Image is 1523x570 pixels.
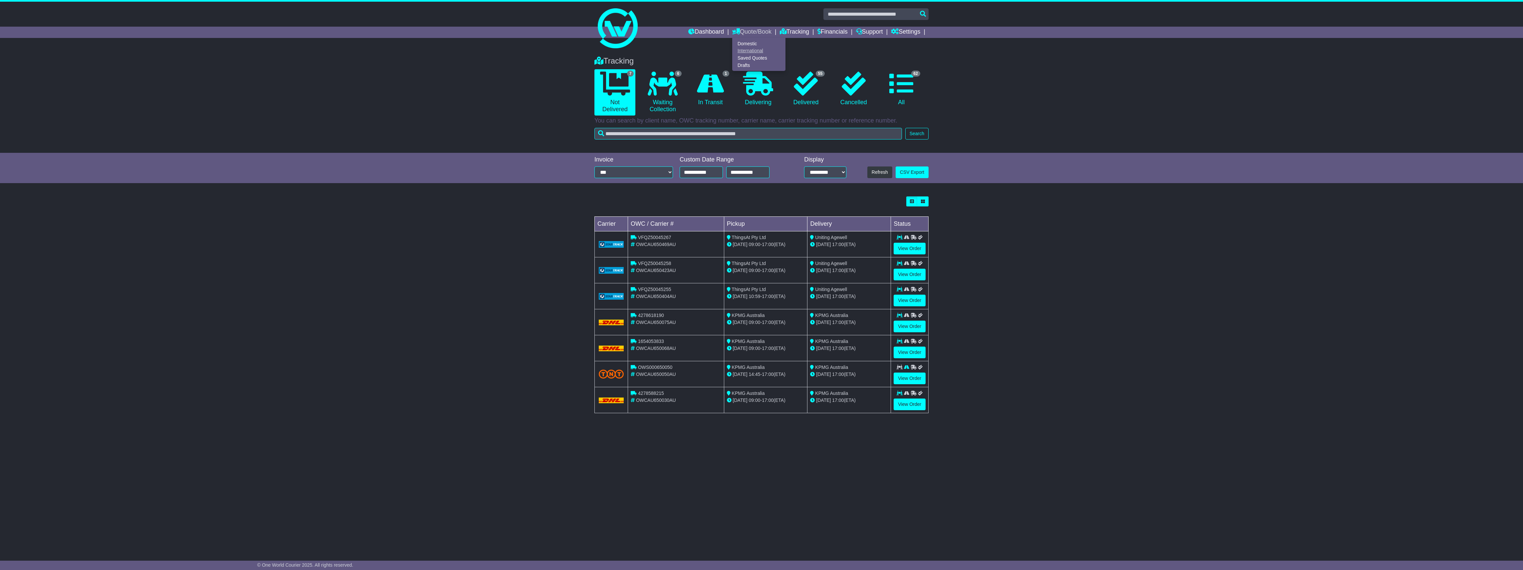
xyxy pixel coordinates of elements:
span: [DATE] [816,242,831,247]
div: (ETA) [810,267,888,274]
span: 62 [911,71,920,77]
span: © One World Courier 2025. All rights reserved. [257,562,353,568]
span: 09:00 [749,346,761,351]
span: 09:00 [749,242,761,247]
img: TNT_Domestic.png [599,370,624,379]
span: 1654053833 [638,339,664,344]
span: [DATE] [816,294,831,299]
td: Carrier [595,217,628,231]
a: Domestic [733,40,785,47]
span: 17:00 [832,346,844,351]
span: [DATE] [733,346,748,351]
td: OWC / Carrier # [628,217,724,231]
a: View Order [894,399,926,410]
span: ThingsAt Pty Ltd [732,235,766,240]
span: 1 [723,71,730,77]
span: 4278618190 [638,313,664,318]
div: Tracking [591,56,932,66]
span: 09:00 [749,398,761,403]
img: GetCarrierServiceLogo [599,241,624,248]
span: Uniting Agewell [815,287,847,292]
span: Uniting Agewell [815,235,847,240]
span: 17:00 [762,242,773,247]
span: 17:00 [832,372,844,377]
span: KPMG Australia [732,339,765,344]
a: Tracking [780,27,809,38]
span: ThingsAt Pty Ltd [732,261,766,266]
p: You can search by client name, OWC tracking number, carrier name, carrier tracking number or refe... [594,117,929,125]
span: 6 [675,71,682,77]
a: Quote/Book [732,27,771,38]
span: [DATE] [816,398,831,403]
a: International [733,47,785,55]
span: VFQZ50045255 [638,287,671,292]
span: 17:00 [762,346,773,351]
span: [DATE] [733,268,748,273]
span: [DATE] [816,346,831,351]
span: 09:00 [749,268,761,273]
div: - (ETA) [727,241,805,248]
span: 17:00 [832,398,844,403]
a: Cancelled [833,69,874,109]
span: KPMG Australia [815,313,848,318]
span: 17:00 [832,268,844,273]
a: View Order [894,321,926,332]
div: Display [804,156,846,163]
a: Delivering [738,69,778,109]
a: Financials [817,27,848,38]
img: DHL.png [599,346,624,351]
button: Refresh [867,166,892,178]
a: 55 Delivered [785,69,826,109]
span: 17:00 [762,398,773,403]
span: [DATE] [816,372,831,377]
div: Invoice [594,156,673,163]
span: 7 [627,71,634,77]
td: Pickup [724,217,807,231]
span: OWCAU650068AU [636,346,676,351]
div: (ETA) [810,293,888,300]
button: Search [905,128,929,140]
span: Uniting Agewell [815,261,847,266]
span: OWCAU650469AU [636,242,676,247]
a: 6 Waiting Collection [642,69,683,116]
span: OWS000650050 [638,365,673,370]
a: Dashboard [688,27,724,38]
td: Delivery [807,217,891,231]
span: [DATE] [733,242,748,247]
div: - (ETA) [727,397,805,404]
span: 4278588215 [638,391,664,396]
span: 17:00 [832,242,844,247]
div: (ETA) [810,345,888,352]
div: (ETA) [810,241,888,248]
span: VFQZ50045267 [638,235,671,240]
span: [DATE] [733,398,748,403]
span: OWCAU650030AU [636,398,676,403]
div: - (ETA) [727,267,805,274]
div: Custom Date Range [680,156,786,163]
span: OWCAU650404AU [636,294,676,299]
a: 1 In Transit [690,69,731,109]
span: 17:00 [762,294,773,299]
span: VFQZ50045258 [638,261,671,266]
span: KPMG Australia [732,313,765,318]
img: GetCarrierServiceLogo [599,293,624,300]
span: ThingsAt Pty Ltd [732,287,766,292]
span: KPMG Australia [732,365,765,370]
span: 55 [816,71,825,77]
span: 17:00 [832,294,844,299]
a: Saved Quotes [733,55,785,62]
span: [DATE] [816,320,831,325]
div: - (ETA) [727,345,805,352]
span: 17:00 [762,268,773,273]
span: OWCAU650423AU [636,268,676,273]
div: Quote/Book [732,38,785,71]
span: [DATE] [733,294,748,299]
span: OWCAU650050AU [636,372,676,377]
div: (ETA) [810,319,888,326]
div: (ETA) [810,397,888,404]
span: 17:00 [762,320,773,325]
span: KPMG Australia [815,339,848,344]
a: View Order [894,347,926,358]
a: Settings [891,27,920,38]
span: [DATE] [816,268,831,273]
